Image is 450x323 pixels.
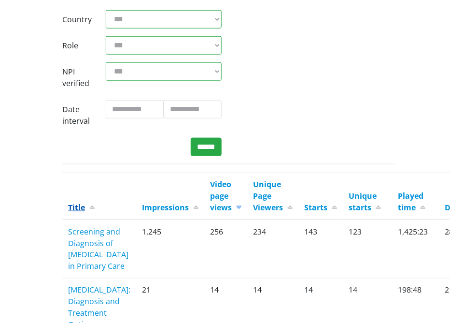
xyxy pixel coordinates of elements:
[210,179,241,213] a: Video page views
[343,220,392,279] td: 123
[68,226,128,272] a: Screening and Diagnosis of [MEDICAL_DATA] in Primary Care
[398,191,425,213] a: Played time
[55,62,98,92] label: NPI verified
[55,36,98,55] label: Role
[253,179,293,213] a: Unique Page Viewers
[55,100,98,130] label: Date interval
[392,220,439,279] td: 1,425:23
[204,220,247,279] td: 256
[55,10,98,29] label: Country
[304,202,337,213] a: Starts
[136,220,204,279] td: 1,245
[247,220,298,279] td: 234
[298,220,343,279] td: 143
[349,191,381,213] a: Unique starts
[142,202,198,213] a: Impressions
[68,202,95,213] a: Title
